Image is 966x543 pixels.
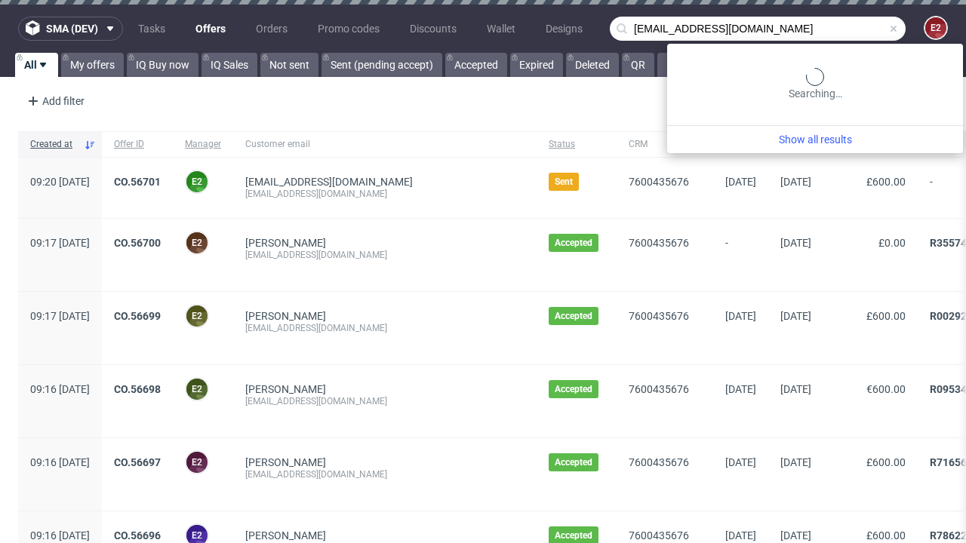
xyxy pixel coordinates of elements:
[186,379,208,400] figcaption: e2
[673,132,957,147] a: Show all results
[245,529,326,541] a: [PERSON_NAME]
[866,383,906,395] span: €600.00
[247,17,297,41] a: Orders
[725,176,756,188] span: [DATE]
[114,456,161,468] a: CO.56697
[866,310,906,322] span: £600.00
[245,456,326,468] a: [PERSON_NAME]
[321,53,442,77] a: Sent (pending accept)
[629,529,689,541] a: 7600435676
[114,383,161,395] a: CO.56698
[30,383,90,395] span: 09:16 [DATE]
[61,53,124,77] a: My offers
[245,188,525,200] div: [EMAIL_ADDRESS][DOMAIN_NAME]
[30,237,90,249] span: 09:17 [DATE]
[629,237,689,249] a: 7600435676
[925,17,946,38] figcaption: e2
[673,68,957,101] div: Searching…
[780,383,811,395] span: [DATE]
[30,456,90,468] span: 09:16 [DATE]
[260,53,318,77] a: Not sent
[478,17,525,41] a: Wallet
[555,176,573,188] span: Sent
[18,17,123,41] button: sma (dev)
[245,176,413,188] a: [EMAIL_ADDRESS][DOMAIN_NAME]
[555,529,592,541] span: Accepted
[114,176,161,188] a: CO.56701
[866,529,906,541] span: £600.00
[186,305,208,327] figcaption: e2
[245,237,326,249] a: [PERSON_NAME]
[445,53,507,77] a: Accepted
[46,23,98,34] span: sma (dev)
[30,529,90,541] span: 09:16 [DATE]
[114,138,161,151] span: Offer ID
[866,176,906,188] span: £600.00
[401,17,466,41] a: Discounts
[629,310,689,322] a: 7600435676
[245,383,326,395] a: [PERSON_NAME]
[30,310,90,322] span: 09:17 [DATE]
[780,310,811,322] span: [DATE]
[780,176,811,188] span: [DATE]
[878,237,906,249] span: £0.00
[566,53,619,77] a: Deleted
[725,237,756,273] span: -
[185,138,221,151] span: Manager
[555,310,592,322] span: Accepted
[555,237,592,249] span: Accepted
[186,232,208,253] figcaption: e2
[127,53,198,77] a: IQ Buy now
[245,395,525,407] div: [EMAIL_ADDRESS][DOMAIN_NAME]
[629,456,689,468] a: 7600435676
[245,322,525,334] div: [EMAIL_ADDRESS][DOMAIN_NAME]
[21,89,88,113] div: Add filter
[725,456,756,468] span: [DATE]
[186,17,235,41] a: Offers
[555,456,592,468] span: Accepted
[725,529,756,541] span: [DATE]
[245,138,525,151] span: Customer email
[629,138,701,151] span: CRM
[129,17,174,41] a: Tasks
[780,237,811,249] span: [DATE]
[186,171,208,192] figcaption: e2
[537,17,592,41] a: Designs
[186,452,208,473] figcaption: e2
[114,310,161,322] a: CO.56699
[725,383,756,395] span: [DATE]
[555,383,592,395] span: Accepted
[622,53,654,77] a: QR
[780,456,811,468] span: [DATE]
[245,310,326,322] a: [PERSON_NAME]
[114,529,161,541] a: CO.56696
[202,53,257,77] a: IQ Sales
[15,53,58,77] a: All
[866,456,906,468] span: £600.00
[604,17,648,41] a: Users
[309,17,389,41] a: Promo codes
[725,310,756,322] span: [DATE]
[780,529,811,541] span: [DATE]
[30,176,90,188] span: 09:20 [DATE]
[629,176,689,188] a: 7600435676
[549,138,605,151] span: Status
[245,249,525,261] div: [EMAIL_ADDRESS][DOMAIN_NAME]
[30,138,78,151] span: Created at
[510,53,563,77] a: Expired
[629,383,689,395] a: 7600435676
[114,237,161,249] a: CO.56700
[245,468,525,480] div: [EMAIL_ADDRESS][DOMAIN_NAME]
